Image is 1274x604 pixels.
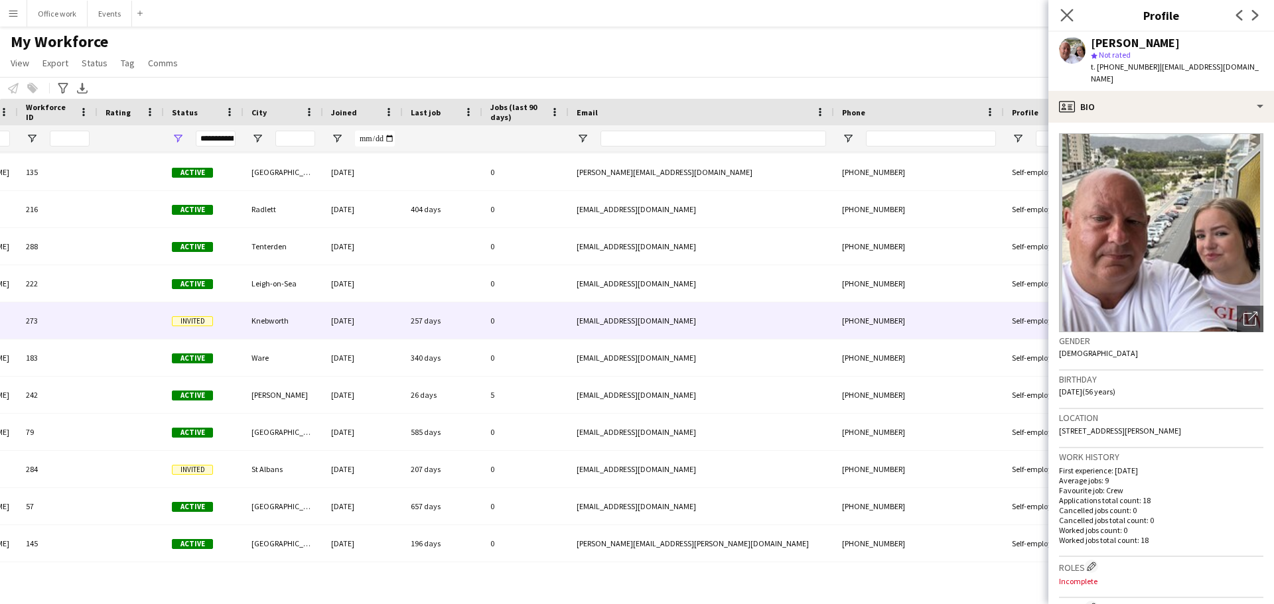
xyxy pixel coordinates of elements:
[834,191,1004,227] div: [PHONE_NUMBER]
[244,562,323,599] div: [GEOGRAPHIC_DATA]
[842,133,854,145] button: Open Filter Menu
[172,428,213,438] span: Active
[1004,377,1089,413] div: Self-employed Crew
[172,133,184,145] button: Open Filter Menu
[143,54,183,72] a: Comms
[1059,485,1263,495] p: Favourite job: Crew
[172,353,213,363] span: Active
[1059,373,1263,385] h3: Birthday
[1004,265,1089,302] div: Self-employed Crew
[355,131,395,147] input: Joined Filter Input
[1004,191,1089,227] div: Self-employed Crew
[1059,412,1263,424] h3: Location
[27,1,88,27] button: Office work
[1004,451,1089,487] div: Self-employed Crew
[1004,339,1089,376] div: Self-employed Crew
[244,525,323,562] div: [GEOGRAPHIC_DATA]
[482,339,569,376] div: 0
[18,191,98,227] div: 216
[403,525,482,562] div: 196 days
[1099,50,1131,60] span: Not rated
[18,377,98,413] div: 242
[834,451,1004,487] div: [PHONE_NUMBER]
[106,107,131,117] span: Rating
[244,191,323,227] div: Radlett
[1059,451,1263,463] h3: Work history
[403,451,482,487] div: 207 days
[482,562,569,599] div: 0
[323,377,403,413] div: [DATE]
[323,191,403,227] div: [DATE]
[115,54,140,72] a: Tag
[842,107,865,117] span: Phone
[403,562,482,599] div: 316 days
[323,525,403,562] div: [DATE]
[403,414,482,450] div: 585 days
[569,339,834,376] div: [EMAIL_ADDRESS][DOMAIN_NAME]
[1059,576,1263,586] p: Incomplete
[1059,515,1263,525] p: Cancelled jobs total count: 0
[172,168,213,178] span: Active
[1059,133,1263,332] img: Crew avatar or photo
[1059,535,1263,545] p: Worked jobs total count: 18
[569,302,834,339] div: [EMAIL_ADDRESS][DOMAIN_NAME]
[569,265,834,302] div: [EMAIL_ADDRESS][DOMAIN_NAME]
[26,102,74,122] span: Workforce ID
[1004,488,1089,524] div: Self-employed Crew
[569,228,834,265] div: [EMAIL_ADDRESS][DOMAIN_NAME]
[244,339,323,376] div: Ware
[1059,525,1263,535] p: Worked jobs count: 0
[11,32,108,52] span: My Workforce
[331,133,343,145] button: Open Filter Menu
[569,488,834,524] div: [EMAIL_ADDRESS][DOMAIN_NAME]
[18,525,98,562] div: 145
[1004,525,1089,562] div: Self-employed Crew
[37,54,74,72] a: Export
[834,377,1004,413] div: [PHONE_NUMBER]
[244,377,323,413] div: [PERSON_NAME]
[18,228,98,265] div: 288
[482,302,569,339] div: 0
[323,414,403,450] div: [DATE]
[834,228,1004,265] div: [PHONE_NUMBER]
[1059,505,1263,515] p: Cancelled jobs count: 0
[482,265,569,302] div: 0
[1059,335,1263,347] h3: Gender
[18,265,98,302] div: 222
[323,302,403,339] div: [DATE]
[172,502,213,512] span: Active
[834,339,1004,376] div: [PHONE_NUMBER]
[251,107,267,117] span: City
[482,154,569,190] div: 0
[172,107,198,117] span: Status
[1059,387,1115,396] span: [DATE] (56 years)
[244,414,323,450] div: [GEOGRAPHIC_DATA]
[1004,562,1089,599] div: Self-employed Crew
[1036,131,1081,147] input: Profile Filter Input
[251,133,263,145] button: Open Filter Menu
[490,102,545,122] span: Jobs (last 90 days)
[1004,414,1089,450] div: Self-employed Crew
[74,80,90,96] app-action-btn: Export XLSX
[323,228,403,265] div: [DATE]
[403,191,482,227] div: 404 days
[18,451,98,487] div: 284
[569,414,834,450] div: [EMAIL_ADDRESS][DOMAIN_NAME]
[172,465,213,475] span: Invited
[569,451,834,487] div: [EMAIL_ADDRESS][DOMAIN_NAME]
[244,451,323,487] div: St Albans
[55,80,71,96] app-action-btn: Advanced filters
[834,414,1004,450] div: [PHONE_NUMBER]
[172,279,213,289] span: Active
[172,242,213,252] span: Active
[482,414,569,450] div: 0
[601,131,826,147] input: Email Filter Input
[569,525,834,562] div: [PERSON_NAME][EMAIL_ADDRESS][PERSON_NAME][DOMAIN_NAME]
[42,57,68,69] span: Export
[1012,133,1024,145] button: Open Filter Menu
[1012,107,1038,117] span: Profile
[50,131,90,147] input: Workforce ID Filter Input
[323,562,403,599] div: [DATE]
[834,562,1004,599] div: [PHONE_NUMBER]
[18,339,98,376] div: 183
